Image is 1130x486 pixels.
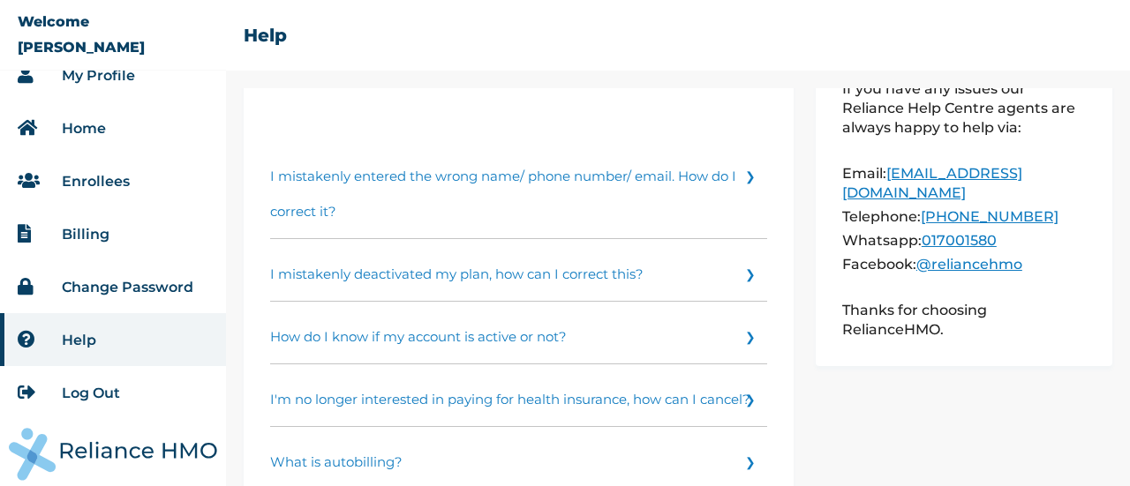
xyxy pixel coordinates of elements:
h2: Help [244,25,287,46]
a: Home [62,120,106,137]
img: RelianceHMO's Logo [9,428,217,481]
a: Enrollees [62,173,130,190]
p: If you have any issues our Reliance Help Centre agents are always happy to help via: [842,79,1086,138]
a: I mistakenly deactivated my plan, how can I correct this? [270,239,767,302]
a: How do I know if my account is active or not? [270,302,767,364]
p: Welcome [18,13,89,30]
a: [PHONE_NUMBER] [921,208,1058,225]
a: [EMAIL_ADDRESS][DOMAIN_NAME] [842,165,1022,201]
a: Change Password [62,279,193,295]
a: Help [62,332,96,348]
a: Billing [62,226,109,243]
p: [PERSON_NAME] [18,39,145,56]
p: Telephone: [842,207,1086,227]
p: Thanks for choosing RelianceHMO. [842,301,1086,340]
a: 017001580 [922,232,997,249]
a: Log Out [62,385,120,401]
p: Whatsapp: [842,231,1086,250]
a: @reliancehmo [916,256,1022,273]
a: I mistakenly entered the wrong name/ phone number/ email. How do I correct it? [270,141,767,239]
p: Facebook: [842,255,1086,274]
a: I'm no longer interested in paying for health insurance, how can I cancel? [270,364,767,427]
p: Email: [842,164,1086,203]
a: My Profile [62,67,135,84]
